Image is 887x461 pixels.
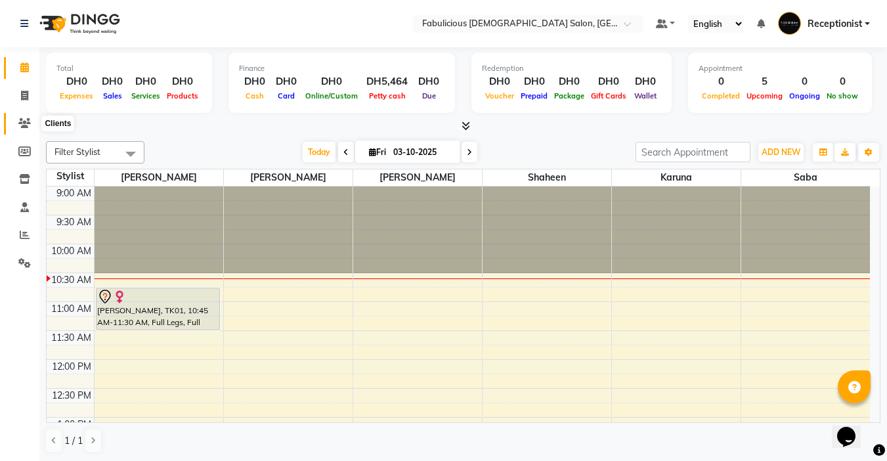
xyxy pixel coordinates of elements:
[482,91,517,100] span: Voucher
[699,74,743,89] div: 0
[97,74,128,89] div: DH0
[366,91,409,100] span: Petty cash
[49,302,94,316] div: 11:00 AM
[758,143,804,162] button: ADD NEW
[630,74,661,89] div: DH0
[54,146,100,157] span: Filter Stylist
[832,408,874,448] iframe: chat widget
[64,434,83,448] span: 1 / 1
[239,74,270,89] div: DH0
[482,63,661,74] div: Redemption
[49,273,94,287] div: 10:30 AM
[163,91,202,100] span: Products
[33,5,123,42] img: logo
[808,17,862,31] span: Receptionist
[588,91,630,100] span: Gift Cards
[778,12,801,35] img: Receptionist
[270,74,302,89] div: DH0
[95,169,223,186] span: [PERSON_NAME]
[54,215,94,229] div: 9:30 AM
[302,74,361,89] div: DH0
[389,143,455,162] input: 2025-10-03
[47,169,94,183] div: Stylist
[762,147,800,157] span: ADD NEW
[361,74,413,89] div: DH5,464
[413,74,444,89] div: DH0
[786,91,823,100] span: Ongoing
[631,91,660,100] span: Wallet
[100,91,125,100] span: Sales
[49,331,94,345] div: 11:30 AM
[97,288,219,330] div: [PERSON_NAME], TK01, 10:45 AM-11:30 AM, Full Legs, Full Arms, Underarms with Bikini
[419,91,439,100] span: Due
[366,147,389,157] span: Fri
[699,91,743,100] span: Completed
[517,91,551,100] span: Prepaid
[588,74,630,89] div: DH0
[274,91,298,100] span: Card
[551,74,588,89] div: DH0
[612,169,741,186] span: Karuna
[128,91,163,100] span: Services
[49,389,94,403] div: 12:30 PM
[743,91,786,100] span: Upcoming
[239,63,444,74] div: Finance
[56,74,97,89] div: DH0
[56,91,97,100] span: Expenses
[54,187,94,200] div: 9:00 AM
[823,74,861,89] div: 0
[49,360,94,374] div: 12:00 PM
[517,74,551,89] div: DH0
[482,74,517,89] div: DH0
[483,169,611,186] span: Shaheen
[303,142,335,162] span: Today
[56,63,202,74] div: Total
[242,91,267,100] span: Cash
[224,169,353,186] span: [PERSON_NAME]
[353,169,482,186] span: [PERSON_NAME]
[699,63,861,74] div: Appointment
[743,74,786,89] div: 5
[786,74,823,89] div: 0
[741,169,871,186] span: Saba
[54,418,94,431] div: 1:00 PM
[551,91,588,100] span: Package
[302,91,361,100] span: Online/Custom
[128,74,163,89] div: DH0
[41,116,74,131] div: Clients
[49,244,94,258] div: 10:00 AM
[636,142,750,162] input: Search Appointment
[163,74,202,89] div: DH0
[823,91,861,100] span: No show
